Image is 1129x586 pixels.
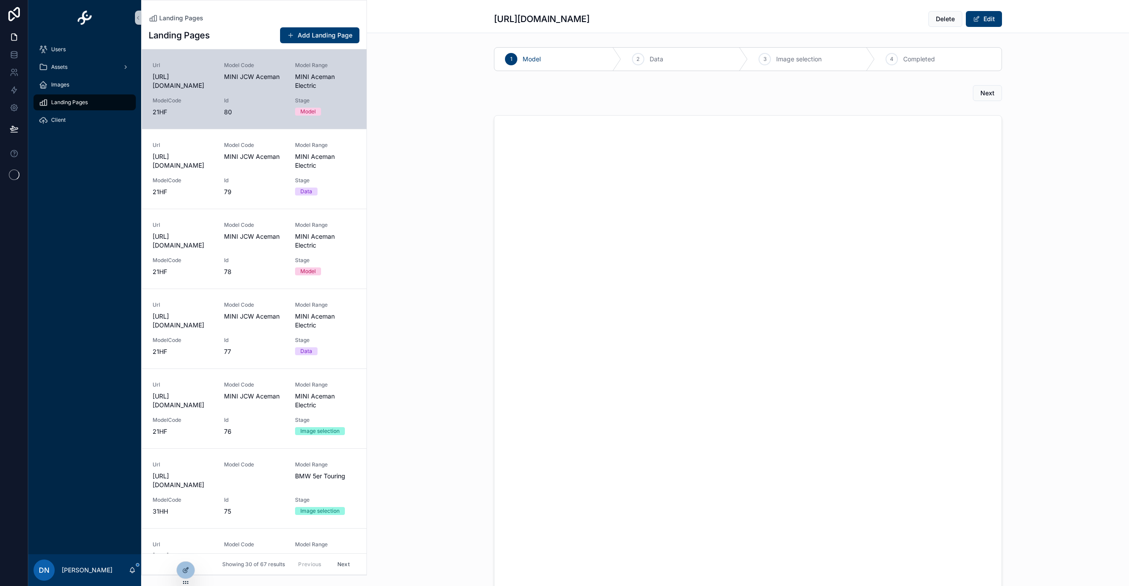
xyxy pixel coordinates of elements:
span: Stage [295,337,356,344]
span: MINI JCW Aceman [224,392,285,401]
span: Next [980,89,994,98]
span: Url [153,222,213,229]
span: Stage [295,177,356,184]
span: MINI JCW Aceman [224,72,285,81]
span: 21HF [153,347,213,356]
span: Stage [295,257,356,264]
span: Showing 30 of 67 results [222,561,285,568]
span: Model Range [295,222,356,229]
span: Data [650,55,663,64]
span: Model [523,55,541,64]
div: Data [300,188,312,195]
div: Image selection [300,427,340,435]
span: Stage [295,417,356,424]
span: Id [224,417,285,424]
a: Url[URL][DOMAIN_NAME]Model CodeMINI JCW AcemanModel RangeMINI Aceman ElectricModelCode21HFId78Sta... [142,209,366,289]
span: MINI Aceman Electric [295,552,356,569]
span: BMW 5er Touring [295,472,356,481]
span: Model Range [295,301,356,308]
span: Url [153,62,213,69]
button: Next [973,85,1002,101]
span: Delete [936,15,955,23]
span: MINI Aceman Electric [295,72,356,90]
span: [URL][DOMAIN_NAME] [153,472,213,489]
span: Url [153,301,213,308]
span: ModelCode [153,337,213,344]
span: Model Code [224,381,285,388]
span: 4 [890,56,893,63]
span: Model Code [224,142,285,149]
a: Url[URL][DOMAIN_NAME]Model CodeModel RangeBMW 5er TouringModelCode31HHId75StageImage selection [142,448,366,528]
span: MINI JCW Aceman [224,152,285,161]
div: Data [300,347,312,355]
a: Url[URL][DOMAIN_NAME]Model CodeMINI JCW AcemanModel RangeMINI Aceman ElectricModelCode21HFId77Sta... [142,289,366,368]
span: Id [224,97,285,104]
span: Id [224,257,285,264]
span: MINI Aceman Electric [295,232,356,250]
span: [URL][DOMAIN_NAME] [153,392,213,409]
span: ModelCode [153,496,213,503]
span: Model Range [295,541,356,548]
span: 21HF [153,267,213,276]
button: Next [331,557,356,571]
span: Url [153,381,213,388]
span: 78 [224,267,285,276]
span: Completed [903,55,935,64]
span: Model Code [224,222,285,229]
p: [PERSON_NAME] [62,566,112,575]
span: [URL][DOMAIN_NAME] [153,152,213,170]
span: 31HH [153,507,213,516]
div: Model [300,108,316,116]
a: Landing Pages [149,14,203,23]
button: Delete [928,11,962,27]
span: 75 [224,507,285,516]
button: Edit [966,11,1002,27]
span: Image selection [776,55,822,64]
span: Id [224,337,285,344]
span: ModelCode [153,257,213,264]
span: Model Code [224,541,285,548]
span: Id [224,496,285,503]
span: Model Code [224,461,285,468]
span: Users [51,46,66,53]
span: 21HF [153,108,213,116]
span: ModelCode [153,177,213,184]
h1: [URL][DOMAIN_NAME] [494,13,590,25]
span: 76 [224,427,285,436]
span: ModelCode [153,97,213,104]
span: Stage [295,496,356,503]
span: Url [153,142,213,149]
span: 1 [510,56,512,63]
span: Model Code [224,62,285,69]
span: 3 [763,56,766,63]
h1: Landing Pages [149,29,210,41]
a: Url[URL][DOMAIN_NAME]Model CodeMINI JCW AcemanModel RangeMINI Aceman ElectricModelCode21HFId80Sta... [142,49,366,129]
a: Url[URL][DOMAIN_NAME]Model CodeMINI JCW AcemanModel RangeMINI Aceman ElectricModelCode21HFId79Sta... [142,129,366,209]
img: App logo [78,11,92,25]
span: DN [39,565,49,575]
button: Add Landing Page [280,27,359,43]
span: Id [224,177,285,184]
a: Users [34,41,136,57]
span: MINI Aceman Electric [295,152,356,170]
span: MINI JCW Aceman [224,552,285,560]
div: scrollable content [28,35,141,139]
span: 79 [224,188,285,196]
span: MINI Aceman Electric [295,392,356,409]
span: Model Range [295,62,356,69]
span: Url [153,461,213,468]
span: Stage [295,97,356,104]
span: [URL][DOMAIN_NAME] [153,232,213,250]
span: Landing Pages [159,14,203,23]
span: [URL][DOMAIN_NAME] [153,552,213,569]
span: Model Range [295,461,356,468]
span: 77 [224,347,285,356]
span: 2 [636,56,639,63]
span: Model Range [295,381,356,388]
span: [URL][DOMAIN_NAME] [153,312,213,330]
span: Model Range [295,142,356,149]
span: MINI JCW Aceman [224,312,285,321]
span: [URL][DOMAIN_NAME] [153,72,213,90]
span: 21HF [153,188,213,196]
